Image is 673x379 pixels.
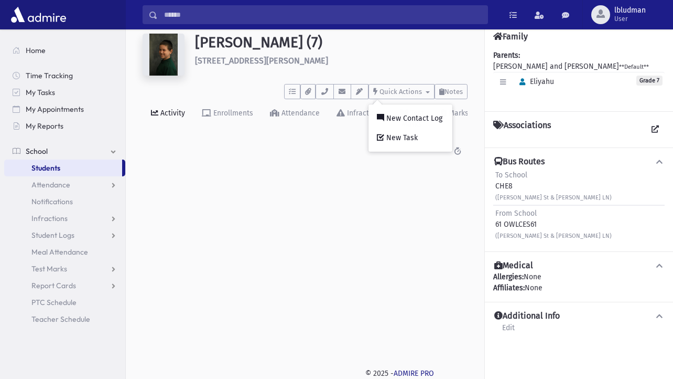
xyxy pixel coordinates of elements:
[493,283,525,292] b: Affiliates:
[494,311,560,322] h4: Additional Info
[195,56,468,66] h6: [STREET_ADDRESS][PERSON_NAME]
[26,46,46,55] span: Home
[384,114,442,123] span: New Contact Log
[495,170,612,203] div: CHE8
[4,244,125,260] a: Meal Attendance
[494,156,545,167] h4: Bus Routes
[495,208,612,241] div: 61 OWLCES61
[31,247,88,257] span: Meal Attendance
[493,271,665,293] div: None
[26,71,73,80] span: Time Tracking
[493,260,665,271] button: Medical
[4,294,125,311] a: PTC Schedule
[368,128,452,148] a: New Task
[26,104,84,114] span: My Appointments
[394,369,434,378] a: ADMIRE PRO
[432,99,477,140] a: Marks
[262,99,328,140] a: Attendance
[495,209,537,218] span: From School
[8,4,69,25] img: AdmirePro
[4,143,125,160] a: School
[515,77,554,86] span: Eliyahu
[4,260,125,277] a: Test Marks
[493,311,665,322] button: Additional Info
[31,214,68,223] span: Infractions
[328,99,392,140] a: Infractions
[4,210,125,227] a: Infractions
[4,227,125,244] a: Student Logs
[26,88,55,97] span: My Tasks
[495,194,612,201] small: ([PERSON_NAME] St & [PERSON_NAME] LN)
[26,146,48,156] span: School
[4,101,125,118] a: My Appointments
[211,109,253,118] div: Enrollments
[279,109,320,118] div: Attendance
[31,197,73,206] span: Notifications
[31,281,76,290] span: Report Cards
[31,314,90,324] span: Teacher Schedule
[143,99,193,140] a: Activity
[495,233,612,239] small: ([PERSON_NAME] St & [PERSON_NAME] LN)
[502,322,515,341] a: Edit
[31,230,74,240] span: Student Logs
[614,6,646,15] span: lbludman
[614,15,646,23] span: User
[31,163,60,173] span: Students
[493,120,551,139] h4: Associations
[4,176,125,193] a: Attendance
[636,76,663,86] span: Grade 7
[195,34,468,51] h1: [PERSON_NAME] (7)
[646,120,665,139] a: View all Associations
[493,156,665,167] button: Bus Routes
[447,109,469,118] div: Marks
[4,84,125,101] a: My Tasks
[384,133,418,142] span: New Task
[4,277,125,294] a: Report Cards
[493,50,665,103] div: [PERSON_NAME] and [PERSON_NAME]
[4,42,125,59] a: Home
[493,31,528,41] h4: Family
[158,5,487,24] input: Search
[493,51,520,60] b: Parents:
[493,282,665,293] div: None
[379,88,422,96] span: Quick Actions
[158,109,185,118] div: Activity
[143,368,656,379] div: © 2025 -
[31,180,70,189] span: Attendance
[4,160,122,176] a: Students
[4,311,125,328] a: Teacher Schedule
[31,298,77,307] span: PTC Schedule
[4,193,125,210] a: Notifications
[4,118,125,134] a: My Reports
[4,67,125,84] a: Time Tracking
[494,260,533,271] h4: Medical
[444,88,463,96] span: Notes
[435,84,468,99] button: Notes
[31,264,67,273] span: Test Marks
[368,84,435,99] button: Quick Actions
[493,272,524,281] b: Allergies:
[345,109,383,118] div: Infractions
[495,171,527,180] span: To School
[193,99,262,140] a: Enrollments
[26,121,63,131] span: My Reports
[392,99,432,140] a: Test Marks
[368,104,452,152] div: Quick Actions
[368,109,452,128] a: New Contact Log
